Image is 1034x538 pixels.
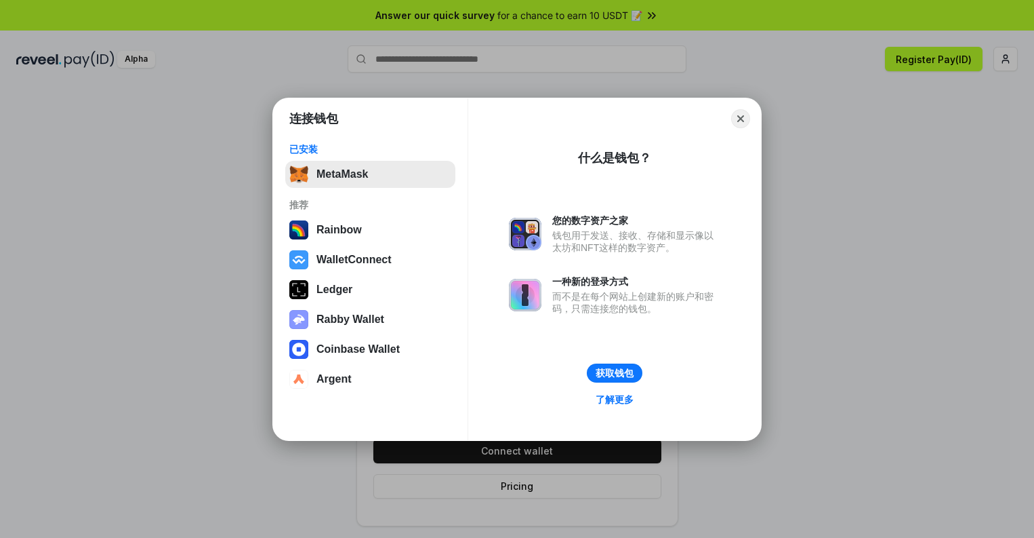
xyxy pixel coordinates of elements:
div: Coinbase Wallet [316,343,400,356]
div: WalletConnect [316,254,392,266]
img: svg+xml,%3Csvg%20xmlns%3D%22http%3A%2F%2Fwww.w3.org%2F2000%2Fsvg%22%20fill%3D%22none%22%20viewBox... [509,279,541,311]
img: svg+xml,%3Csvg%20xmlns%3D%22http%3A%2F%2Fwww.w3.org%2F2000%2Fsvg%22%20width%3D%2228%22%20height%3... [289,280,308,299]
div: 钱包用于发送、接收、存储和显示像以太坊和NFT这样的数字资产。 [552,229,720,254]
div: Argent [316,373,352,385]
img: svg+xml,%3Csvg%20fill%3D%22none%22%20height%3D%2233%22%20viewBox%3D%220%200%2035%2033%22%20width%... [289,165,308,184]
a: 了解更多 [587,391,642,408]
button: WalletConnect [285,246,455,273]
button: 获取钱包 [587,364,642,383]
div: 而不是在每个网站上创建新的账户和密码，只需连接您的钱包。 [552,290,720,315]
img: svg+xml,%3Csvg%20width%3D%2228%22%20height%3D%2228%22%20viewBox%3D%220%200%2028%2028%22%20fill%3D... [289,340,308,359]
div: 了解更多 [596,393,634,406]
img: svg+xml,%3Csvg%20width%3D%22120%22%20height%3D%22120%22%20viewBox%3D%220%200%20120%20120%22%20fil... [289,220,308,239]
button: Rabby Wallet [285,306,455,333]
div: 已安装 [289,143,451,155]
button: Close [731,109,750,128]
div: 推荐 [289,199,451,211]
button: Coinbase Wallet [285,336,455,363]
div: Rabby Wallet [316,313,384,326]
div: 什么是钱包？ [578,150,651,166]
div: Ledger [316,284,352,296]
button: MetaMask [285,161,455,188]
img: svg+xml,%3Csvg%20width%3D%2228%22%20height%3D%2228%22%20viewBox%3D%220%200%2028%2028%22%20fill%3D... [289,250,308,269]
div: 一种新的登录方式 [552,275,720,288]
div: 获取钱包 [596,367,634,379]
img: svg+xml,%3Csvg%20width%3D%2228%22%20height%3D%2228%22%20viewBox%3D%220%200%2028%2028%22%20fill%3D... [289,370,308,389]
img: svg+xml,%3Csvg%20xmlns%3D%22http%3A%2F%2Fwww.w3.org%2F2000%2Fsvg%22%20fill%3D%22none%22%20viewBox... [289,310,308,329]
h1: 连接钱包 [289,111,338,127]
img: svg+xml,%3Csvg%20xmlns%3D%22http%3A%2F%2Fwww.w3.org%2F2000%2Fsvg%22%20fill%3D%22none%22%20viewBox... [509,218,541,250]
button: Argent [285,366,455,393]
div: Rainbow [316,224,362,236]
div: 您的数字资产之家 [552,214,720,227]
button: Ledger [285,276,455,303]
button: Rainbow [285,216,455,244]
div: MetaMask [316,168,368,180]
